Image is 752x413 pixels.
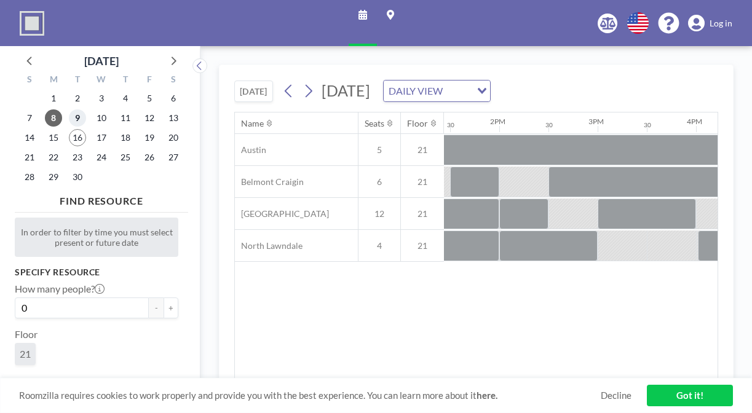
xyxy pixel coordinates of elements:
div: T [113,73,137,88]
span: Saturday, September 13, 2025 [165,109,182,127]
a: Got it! [647,385,733,406]
h3: Specify resource [15,267,178,278]
span: Friday, September 19, 2025 [141,129,158,146]
span: 4 [358,240,400,251]
span: Saturday, September 6, 2025 [165,90,182,107]
span: DAILY VIEW [386,83,445,99]
span: Sunday, September 7, 2025 [21,109,38,127]
span: Thursday, September 25, 2025 [117,149,134,166]
div: 2PM [490,117,505,126]
a: Decline [601,390,631,401]
span: 21 [401,144,444,155]
span: Austin [235,144,266,155]
span: Wednesday, September 24, 2025 [93,149,110,166]
span: Thursday, September 18, 2025 [117,129,134,146]
span: Tuesday, September 2, 2025 [69,90,86,107]
a: here. [477,390,497,401]
span: Tuesday, September 16, 2025 [69,129,86,146]
span: Thursday, September 4, 2025 [117,90,134,107]
span: Friday, September 26, 2025 [141,149,158,166]
div: Search for option [384,81,490,101]
span: North Lawndale [235,240,303,251]
div: W [90,73,114,88]
span: Belmont Craigin [235,176,304,187]
span: Wednesday, September 3, 2025 [93,90,110,107]
div: 30 [447,121,454,129]
span: 21 [401,240,444,251]
span: [GEOGRAPHIC_DATA] [235,208,329,219]
div: F [137,73,161,88]
label: Floor [15,328,38,340]
span: Saturday, September 20, 2025 [165,129,182,146]
button: + [164,297,178,318]
div: Name [241,118,264,129]
span: 12 [358,208,400,219]
div: In order to filter by time you must select present or future date [15,218,178,257]
span: Friday, September 5, 2025 [141,90,158,107]
input: Search for option [446,83,470,99]
span: Monday, September 29, 2025 [45,168,62,186]
span: 21 [20,348,31,360]
div: 30 [644,121,651,129]
img: organization-logo [20,11,44,36]
div: M [42,73,66,88]
span: Roomzilla requires cookies to work properly and provide you with the best experience. You can lea... [19,390,601,401]
div: S [18,73,42,88]
button: - [149,297,164,318]
div: T [66,73,90,88]
h4: FIND RESOURCE [15,190,188,207]
span: Sunday, September 14, 2025 [21,129,38,146]
span: 5 [358,144,400,155]
a: Log in [688,15,732,32]
button: [DATE] [234,81,273,102]
span: Monday, September 22, 2025 [45,149,62,166]
span: Friday, September 12, 2025 [141,109,158,127]
span: Thursday, September 11, 2025 [117,109,134,127]
span: Wednesday, September 10, 2025 [93,109,110,127]
span: 6 [358,176,400,187]
span: Tuesday, September 9, 2025 [69,109,86,127]
span: Wednesday, September 17, 2025 [93,129,110,146]
span: Saturday, September 27, 2025 [165,149,182,166]
span: Tuesday, September 23, 2025 [69,149,86,166]
span: Sunday, September 21, 2025 [21,149,38,166]
div: S [161,73,185,88]
span: Monday, September 15, 2025 [45,129,62,146]
label: Type [15,375,35,387]
span: Monday, September 8, 2025 [45,109,62,127]
span: Sunday, September 28, 2025 [21,168,38,186]
span: 21 [401,176,444,187]
div: 3PM [588,117,604,126]
div: Seats [365,118,384,129]
span: Tuesday, September 30, 2025 [69,168,86,186]
div: [DATE] [84,52,119,69]
span: Monday, September 1, 2025 [45,90,62,107]
label: How many people? [15,283,105,295]
div: Floor [407,118,428,129]
span: Log in [710,18,732,29]
div: 30 [545,121,553,129]
div: 4PM [687,117,702,126]
span: [DATE] [322,81,370,100]
span: 21 [401,208,444,219]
